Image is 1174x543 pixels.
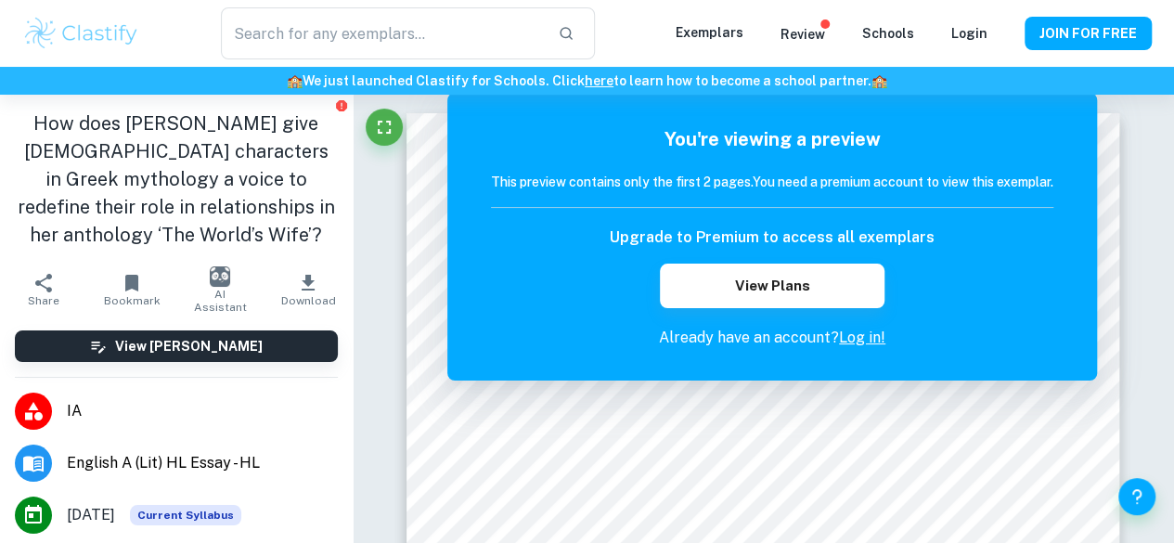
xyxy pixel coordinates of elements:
button: Download [264,264,353,316]
span: Download [281,294,336,307]
h6: Upgrade to Premium to access all exemplars [610,226,935,249]
span: IA [67,400,338,422]
span: Bookmark [104,294,161,307]
a: Login [951,26,987,41]
button: JOIN FOR FREE [1025,17,1152,50]
span: 🏫 [871,73,887,88]
input: Search for any exemplars... [221,7,544,59]
span: Share [28,294,59,307]
h5: You're viewing a preview [491,125,1053,153]
button: View Plans [660,264,884,308]
h6: This preview contains only the first 2 pages. You need a premium account to view this exemplar. [491,172,1053,192]
h6: View [PERSON_NAME] [115,336,263,356]
h1: How does [PERSON_NAME] give [DEMOGRAPHIC_DATA] characters in Greek mythology a voice to redefine ... [15,110,338,249]
p: Already have an account? [491,327,1053,349]
button: Help and Feedback [1118,478,1155,515]
button: View [PERSON_NAME] [15,330,338,362]
div: This exemplar is based on the current syllabus. Feel free to refer to it for inspiration/ideas wh... [130,505,241,525]
button: AI Assistant [176,264,264,316]
a: Log in! [839,329,885,346]
p: Exemplars [676,22,743,43]
h6: We just launched Clastify for Schools. Click to learn how to become a school partner. [4,71,1170,91]
button: Report issue [335,98,349,112]
span: [DATE] [67,504,115,526]
span: 🏫 [287,73,303,88]
a: Schools [862,26,914,41]
button: Fullscreen [366,109,403,146]
img: AI Assistant [210,266,230,287]
span: English A (Lit) HL Essay - HL [67,452,338,474]
img: Clastify logo [22,15,140,52]
p: Review [781,24,825,45]
button: Bookmark [88,264,176,316]
span: AI Assistant [187,288,253,314]
span: Current Syllabus [130,505,241,525]
a: here [585,73,613,88]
